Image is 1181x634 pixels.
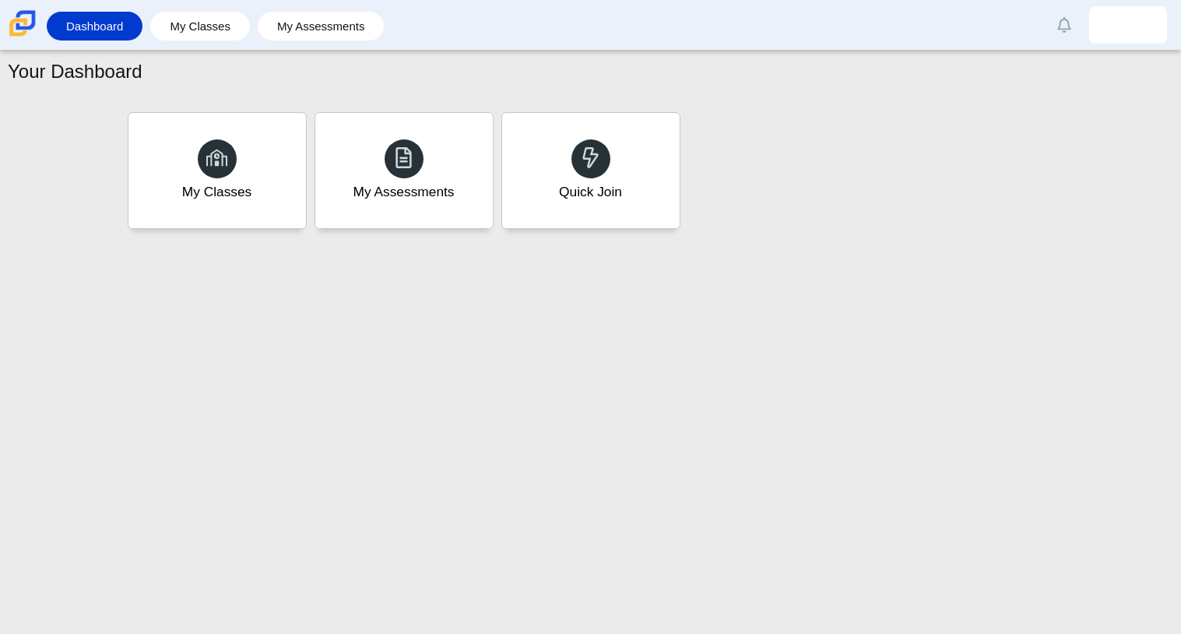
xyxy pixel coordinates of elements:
[6,29,39,42] a: Carmen School of Science & Technology
[353,182,455,202] div: My Assessments
[8,58,142,85] h1: Your Dashboard
[265,12,377,41] a: My Assessments
[315,112,494,229] a: My Assessments
[54,12,135,41] a: Dashboard
[128,112,307,229] a: My Classes
[158,12,242,41] a: My Classes
[1089,6,1167,44] a: angel.velazcoaguay.3b8yDQ
[1047,8,1081,42] a: Alerts
[182,182,252,202] div: My Classes
[559,182,622,202] div: Quick Join
[501,112,680,229] a: Quick Join
[1116,12,1141,37] img: angel.velazcoaguay.3b8yDQ
[6,7,39,40] img: Carmen School of Science & Technology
